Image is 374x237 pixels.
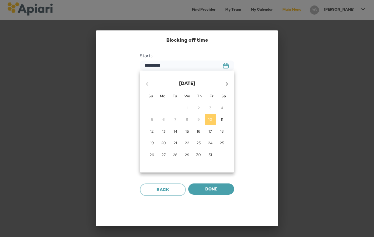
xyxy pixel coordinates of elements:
[147,126,158,137] button: 12
[158,138,169,148] button: 20
[209,152,212,157] p: 31
[185,129,189,134] p: 15
[150,152,154,157] p: 26
[193,149,204,160] button: 30
[145,93,156,99] span: Su
[147,138,158,148] button: 19
[197,129,200,134] p: 16
[205,114,216,125] button: 10
[161,152,166,157] p: 27
[216,138,227,148] button: 25
[182,149,192,160] button: 29
[216,114,227,125] button: 11
[206,93,217,99] span: Fr
[196,152,201,157] p: 30
[158,149,169,160] button: 27
[169,93,180,99] span: Tu
[170,126,181,137] button: 14
[182,138,192,148] button: 22
[162,129,165,134] p: 13
[150,140,154,145] p: 19
[157,93,168,99] span: Mo
[193,138,204,148] button: 23
[185,152,189,157] p: 29
[216,126,227,137] button: 18
[161,140,166,145] p: 20
[150,129,154,134] p: 12
[154,80,220,88] p: [DATE]
[205,126,216,137] button: 17
[170,138,181,148] button: 21
[174,129,177,134] p: 14
[173,152,178,157] p: 28
[208,117,212,122] p: 10
[182,126,192,137] button: 15
[221,117,223,122] p: 11
[220,140,224,145] p: 25
[158,126,169,137] button: 13
[194,93,205,99] span: Th
[170,149,181,160] button: 28
[196,140,201,145] p: 23
[220,129,224,134] p: 18
[185,140,189,145] p: 22
[147,149,158,160] button: 26
[174,140,177,145] p: 21
[209,129,212,134] p: 17
[205,149,216,160] button: 31
[208,140,213,145] p: 24
[193,126,204,137] button: 16
[205,138,216,148] button: 24
[218,93,229,99] span: Sa
[182,93,192,99] span: We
